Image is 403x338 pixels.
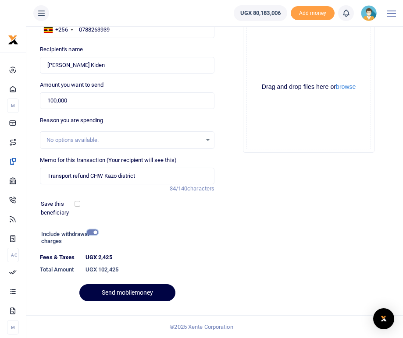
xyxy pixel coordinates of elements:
[40,22,75,38] div: Uganda: +256
[240,9,281,18] span: UGX 80,183,006
[247,83,371,91] div: Drag and drop files here or
[291,9,335,16] a: Add money
[40,156,177,165] label: Memo for this transaction (Your recipient will see this)
[55,25,68,34] div: +256
[291,6,335,21] li: Toup your wallet
[336,84,356,90] button: browse
[7,99,19,113] li: M
[170,185,188,192] span: 34/140
[243,21,374,153] div: File Uploader
[234,5,287,21] a: UGX 80,183,006
[40,168,214,184] input: Enter extra information
[373,308,394,329] div: Open Intercom Messenger
[7,248,19,262] li: Ac
[40,45,83,54] label: Recipient's name
[41,200,76,217] label: Save this beneficiary
[36,253,82,262] dt: Fees & Taxes
[79,284,175,301] button: Send mobilemoney
[8,36,18,42] a: logo-small logo-large logo-large
[40,266,78,273] h6: Total Amount
[7,320,19,334] li: M
[361,5,377,21] img: profile-user
[86,253,112,262] label: UGX 2,425
[187,185,214,192] span: characters
[41,231,94,244] h6: Include withdrawal charges
[86,266,214,273] h6: UGX 102,425
[46,136,202,144] div: No options available.
[8,35,18,45] img: logo-small
[40,92,214,109] input: UGX
[40,21,214,38] input: Enter phone number
[40,81,103,89] label: Amount you want to send
[40,116,103,125] label: Reason you are spending
[291,6,335,21] span: Add money
[230,5,291,21] li: Wallet ballance
[40,57,214,74] input: MTN & Airtel numbers are validated
[361,5,380,21] a: profile-user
